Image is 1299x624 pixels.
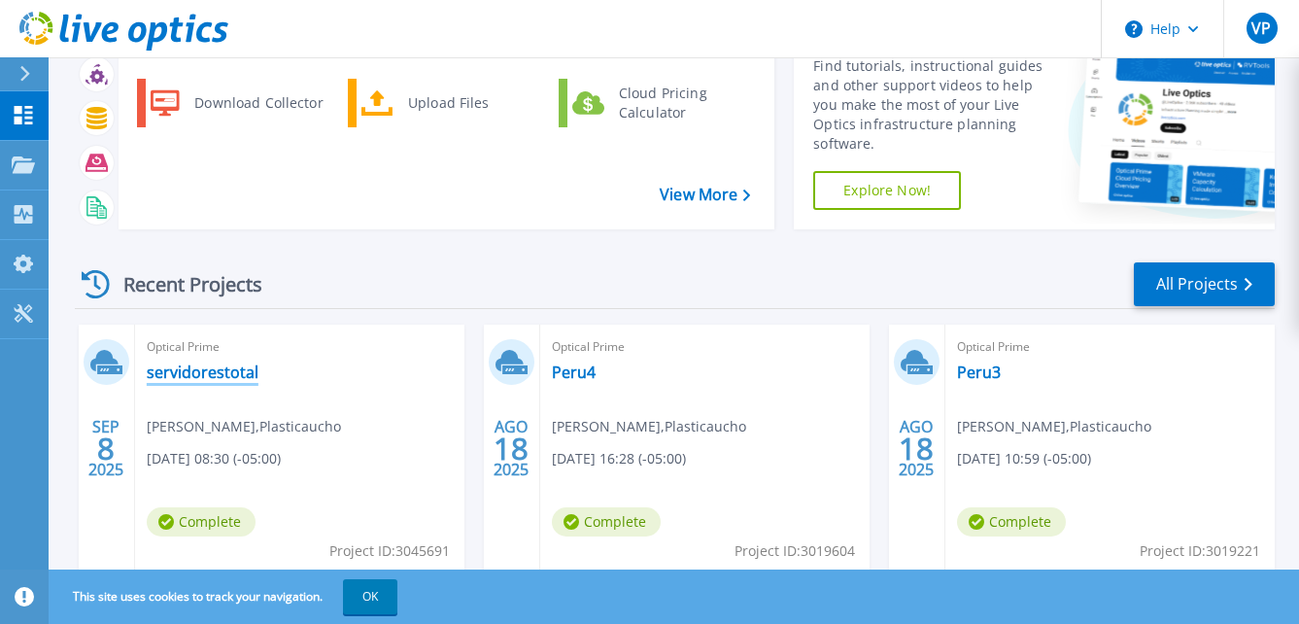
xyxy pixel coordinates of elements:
[552,336,858,358] span: Optical Prime
[1251,20,1271,36] span: VP
[813,171,961,210] a: Explore Now!
[957,336,1263,358] span: Optical Prime
[1140,540,1260,562] span: Project ID: 3019221
[957,363,1001,382] a: Peru3
[813,56,1052,154] div: Find tutorials, instructional guides and other support videos to help you make the most of your L...
[97,440,115,457] span: 8
[343,579,397,614] button: OK
[957,448,1091,469] span: [DATE] 10:59 (-05:00)
[559,79,758,127] a: Cloud Pricing Calculator
[899,440,934,457] span: 18
[147,336,453,358] span: Optical Prime
[398,84,542,122] div: Upload Files
[957,507,1066,537] span: Complete
[147,507,256,537] span: Complete
[147,416,341,437] span: [PERSON_NAME] , Plasticaucho
[147,448,281,469] span: [DATE] 08:30 (-05:00)
[493,413,530,484] div: AGO 2025
[348,79,547,127] a: Upload Files
[957,416,1151,437] span: [PERSON_NAME] , Plasticaucho
[53,579,397,614] span: This site uses cookies to track your navigation.
[185,84,331,122] div: Download Collector
[137,79,336,127] a: Download Collector
[898,413,935,484] div: AGO 2025
[75,260,289,308] div: Recent Projects
[494,440,529,457] span: 18
[329,540,450,562] span: Project ID: 3045691
[87,413,124,484] div: SEP 2025
[552,363,596,382] a: Peru4
[609,84,753,122] div: Cloud Pricing Calculator
[735,540,855,562] span: Project ID: 3019604
[147,363,258,382] a: servidorestotal
[552,416,746,437] span: [PERSON_NAME] , Plasticaucho
[660,186,750,204] a: View More
[1134,262,1275,306] a: All Projects
[552,507,661,537] span: Complete
[552,448,686,469] span: [DATE] 16:28 (-05:00)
